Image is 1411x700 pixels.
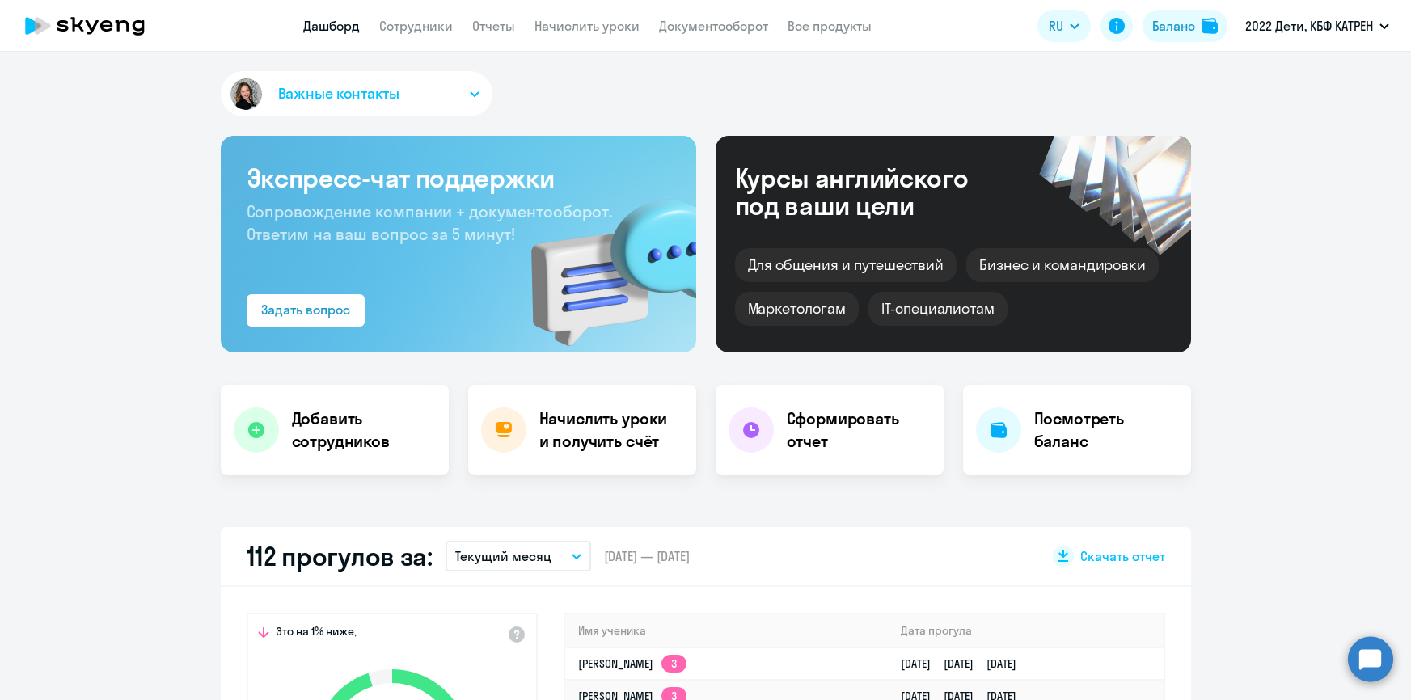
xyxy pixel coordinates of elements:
[604,547,690,565] span: [DATE] — [DATE]
[888,614,1164,647] th: Дата прогула
[247,540,433,572] h2: 112 прогулов за:
[508,171,696,352] img: bg-img
[247,162,670,194] h3: Экспресс-чат поддержки
[221,71,492,116] button: Важные контакты
[247,201,612,244] span: Сопровождение компании + документооборот. Ответим на ваш вопрос за 5 минут!
[1237,6,1397,45] button: 2022 Дети, КБФ КАТРЕН
[661,655,686,673] app-skyeng-badge: 3
[247,294,365,327] button: Задать вопрос
[278,83,399,104] span: Важные контакты
[227,75,265,113] img: avatar
[787,407,931,453] h4: Сформировать отчет
[578,656,686,671] a: [PERSON_NAME]3
[1152,16,1195,36] div: Баланс
[901,656,1029,671] a: [DATE][DATE][DATE]
[455,546,551,566] p: Текущий месяц
[1034,407,1178,453] h4: Посмотреть баланс
[735,248,957,282] div: Для общения и путешествий
[1245,16,1373,36] p: 2022 Дети, КБФ КАТРЕН
[446,541,591,571] button: Текущий месяц
[539,407,680,453] h4: Начислить уроки и получить счёт
[735,292,859,326] div: Маркетологам
[659,18,768,34] a: Документооборот
[788,18,872,34] a: Все продукты
[303,18,360,34] a: Дашборд
[379,18,453,34] a: Сотрудники
[1202,18,1218,34] img: balance
[292,407,436,453] h4: Добавить сотрудников
[1143,10,1227,42] button: Балансbalance
[1049,16,1063,36] span: RU
[276,624,357,643] span: Это на 1% ниже,
[261,300,350,319] div: Задать вопрос
[1037,10,1091,42] button: RU
[565,614,888,647] th: Имя ученика
[735,164,1012,219] div: Курсы английского под ваши цели
[472,18,515,34] a: Отчеты
[534,18,640,34] a: Начислить уроки
[1080,547,1165,565] span: Скачать отчет
[966,248,1159,282] div: Бизнес и командировки
[868,292,1008,326] div: IT-специалистам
